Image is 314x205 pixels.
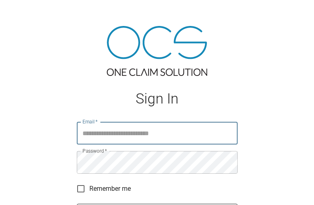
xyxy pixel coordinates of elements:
label: Email [82,118,98,125]
label: Password [82,147,107,154]
h1: Sign In [77,91,238,107]
img: ocs-logo-white-transparent.png [10,5,42,21]
img: ocs-logo-tra.png [107,26,207,76]
span: Remember me [89,184,131,194]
